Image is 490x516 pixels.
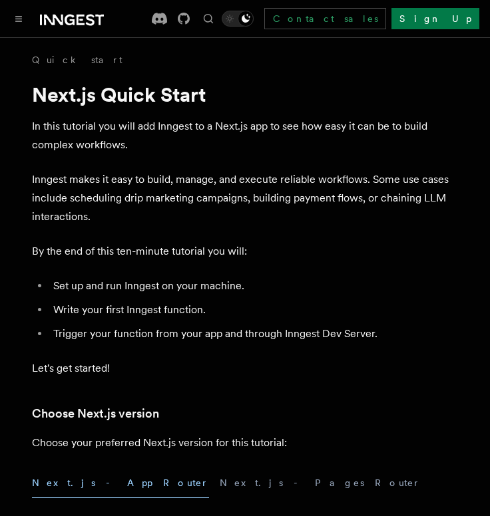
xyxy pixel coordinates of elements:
a: Contact sales [264,8,386,29]
button: Next.js - App Router [32,468,209,498]
button: Find something... [200,11,216,27]
h1: Next.js Quick Start [32,82,458,106]
button: Toggle dark mode [222,11,254,27]
p: Let's get started! [32,359,458,378]
a: Choose Next.js version [32,404,159,423]
button: Next.js - Pages Router [220,468,421,498]
button: Toggle navigation [11,11,27,27]
p: In this tutorial you will add Inngest to a Next.js app to see how easy it can be to build complex... [32,117,458,154]
li: Trigger your function from your app and through Inngest Dev Server. [49,324,458,343]
p: By the end of this ten-minute tutorial you will: [32,242,458,261]
a: Sign Up [391,8,479,29]
a: Quick start [32,53,122,66]
li: Write your first Inngest function. [49,301,458,319]
p: Choose your preferred Next.js version for this tutorial: [32,434,458,452]
li: Set up and run Inngest on your machine. [49,277,458,295]
p: Inngest makes it easy to build, manage, and execute reliable workflows. Some use cases include sc... [32,170,458,226]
